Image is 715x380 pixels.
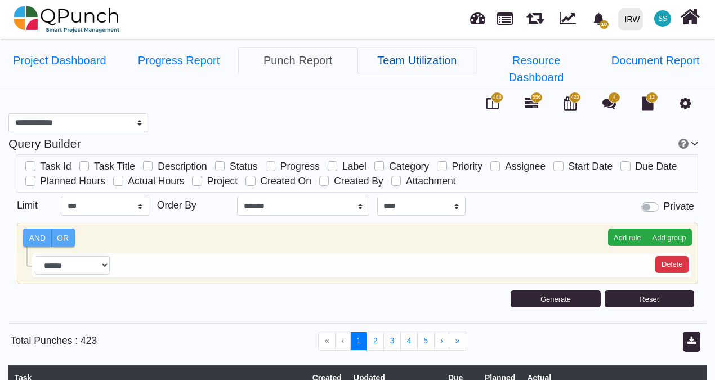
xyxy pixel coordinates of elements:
span: Dashboard [470,7,485,24]
button: Add group [646,229,692,246]
div: Notification [589,8,609,29]
span: 18 [600,20,609,29]
button: Go to last page [449,332,466,351]
i: Home [680,6,700,28]
a: SS [647,1,678,37]
span: Projects [497,7,513,25]
span: Status [230,161,258,172]
a: 556 [525,101,538,110]
span: Start Date [568,161,613,172]
span: Priority [452,161,482,172]
button: Go to page 1 [350,332,368,351]
ul: Pagination [149,332,635,351]
a: bell fill18 [586,1,614,36]
i: Board [486,96,499,110]
button: Go to page 3 [383,332,401,351]
button: Go to page 5 [417,332,435,351]
li: DT - Amanah Ph 2 [357,47,477,90]
button: Add rule [608,229,647,246]
svg: bell fill [593,13,605,25]
span: Created By [334,175,383,187]
i: Punch Discussion [602,96,616,110]
div: Dynamic Report [554,1,586,38]
span: Samuel Serugo [654,10,671,27]
span: Project [207,175,238,187]
span: Releases [526,6,544,24]
span: SS [658,15,667,22]
h5: Private [664,201,694,213]
span: Planned Hours [40,175,105,187]
label: AND [23,229,52,247]
span: 556 [533,94,541,101]
span: 12 [649,94,655,101]
button: Go to next page [434,332,450,351]
a: Document Report [596,47,715,73]
a: Punch Report [238,47,357,73]
div: IRW [625,10,640,29]
a: Progress Report [119,47,239,73]
i: Calendar [564,96,577,110]
button: Generate [511,290,600,307]
span: 486 [493,94,502,101]
a: Team Utilization [357,47,477,73]
span: Progress [280,161,320,172]
h5: Total Punches : 423 [11,335,150,347]
span: Attachment [406,175,456,187]
span: 423 [571,94,579,101]
button: Reset [605,290,694,307]
a: Help [677,137,691,150]
i: Gantt [525,96,538,110]
span: Description [158,161,207,172]
span: Due Date [635,161,677,172]
span: Category [389,161,429,172]
span: Task Id [40,161,71,172]
span: Task Title [94,161,135,172]
a: Resource Dashboard [477,47,596,90]
span: Label [342,161,367,172]
button: Go to page 2 [367,332,384,351]
a: IRW [613,1,647,38]
button: Go to page 4 [400,332,418,351]
h5: Order By [149,197,237,213]
span: Assignee [505,161,546,172]
span: 4 [613,94,616,101]
img: qpunch-sp.fa6292f.png [14,2,120,36]
h5: Limit [17,197,61,213]
button: Delete [655,256,689,273]
span: Created On [260,175,311,187]
label: OR [51,229,75,247]
i: Document Library [642,96,654,110]
span: Actual Hours [128,175,184,187]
